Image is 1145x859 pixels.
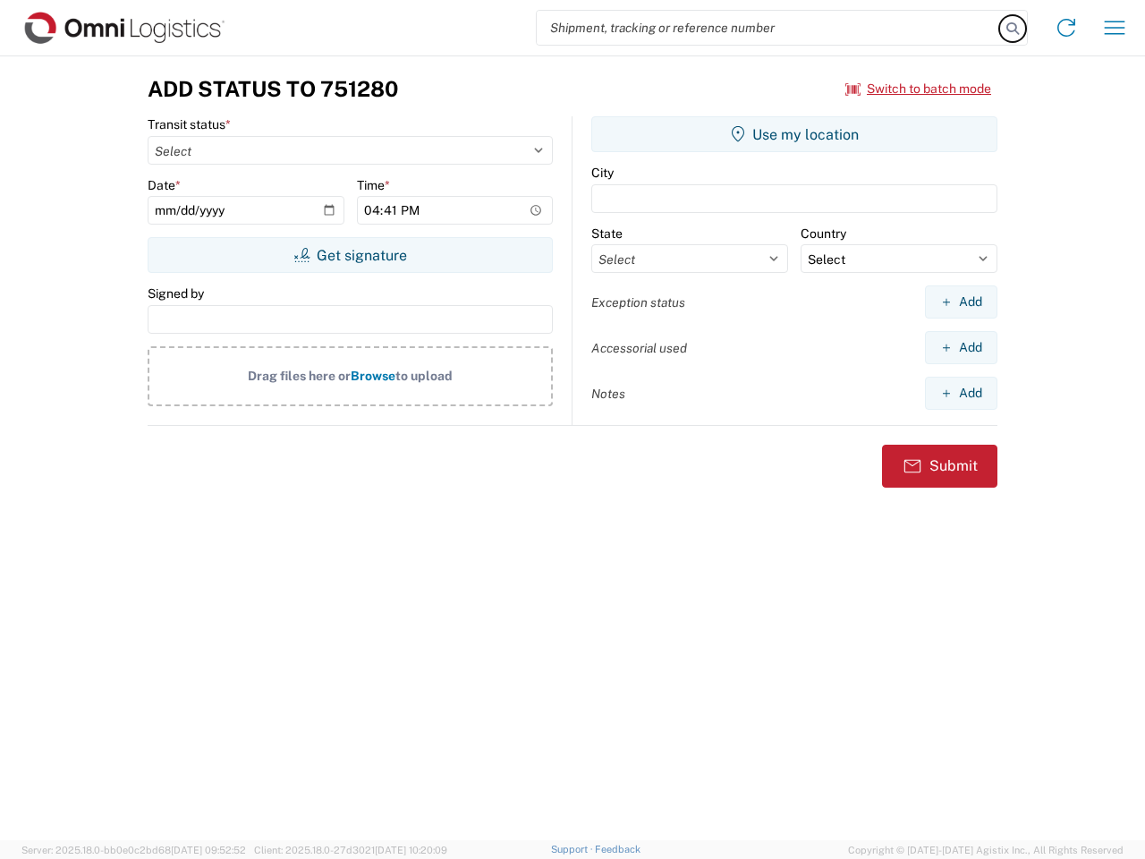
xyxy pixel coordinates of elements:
span: Copyright © [DATE]-[DATE] Agistix Inc., All Rights Reserved [848,842,1124,858]
span: [DATE] 09:52:52 [171,845,246,855]
label: Signed by [148,285,204,302]
label: Accessorial used [591,340,687,356]
button: Switch to batch mode [845,74,991,104]
span: Drag files here or [248,369,351,383]
button: Add [925,377,997,410]
label: City [591,165,614,181]
input: Shipment, tracking or reference number [537,11,1000,45]
label: Date [148,177,181,193]
span: Client: 2025.18.0-27d3021 [254,845,447,855]
button: Submit [882,445,997,488]
button: Add [925,331,997,364]
span: Server: 2025.18.0-bb0e0c2bd68 [21,845,246,855]
span: [DATE] 10:20:09 [375,845,447,855]
label: Transit status [148,116,231,132]
label: Time [357,177,390,193]
label: Country [801,225,846,242]
span: to upload [395,369,453,383]
a: Support [551,844,596,855]
label: Exception status [591,294,685,310]
button: Add [925,285,997,319]
label: Notes [591,386,625,402]
button: Get signature [148,237,553,273]
a: Feedback [595,844,640,855]
h3: Add Status to 751280 [148,76,398,102]
span: Browse [351,369,395,383]
label: State [591,225,623,242]
button: Use my location [591,116,997,152]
